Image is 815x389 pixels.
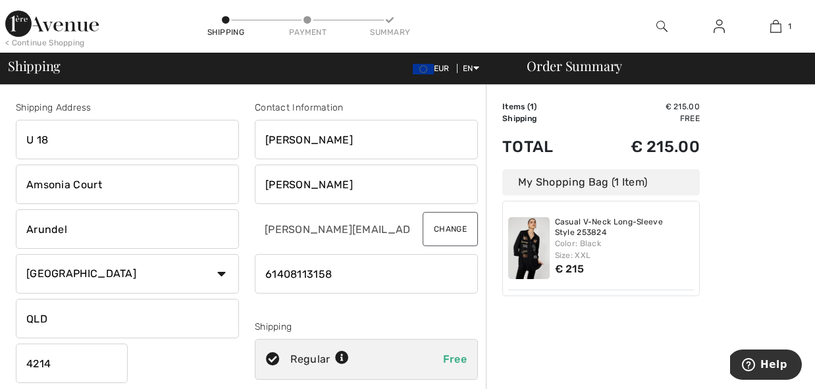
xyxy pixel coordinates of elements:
div: My Shopping Bag (1 Item) [502,169,700,195]
img: My Info [714,18,725,34]
a: Sign In [703,18,735,35]
div: Shipping [206,26,246,38]
input: State/Province [16,299,239,338]
td: € 215.00 [586,101,700,113]
input: Last name [255,165,478,204]
span: EUR [413,64,455,73]
td: € 215.00 [586,124,700,169]
img: My Bag [770,18,781,34]
span: € 215 [555,263,585,275]
span: Shipping [8,59,61,72]
div: Regular [290,351,349,367]
input: Mobile [255,254,478,294]
input: Address line 2 [16,165,239,204]
td: Items ( ) [502,101,586,113]
td: Free [586,113,700,124]
img: 1ère Avenue [5,11,99,37]
span: Free [443,353,467,365]
a: Casual V-Neck Long-Sleeve Style 253824 [555,217,695,238]
input: E-mail [255,209,412,249]
td: Total [502,124,586,169]
input: Zip/Postal Code [16,344,128,383]
td: Shipping [502,113,586,124]
div: Payment [288,26,328,38]
input: Address line 1 [16,120,239,159]
div: Summary [370,26,409,38]
div: Color: Black Size: XXL [555,238,695,261]
div: Contact Information [255,101,478,115]
input: City [16,209,239,249]
button: Change [423,212,478,246]
input: First name [255,120,478,159]
div: Shipping Address [16,101,239,115]
span: EN [463,64,479,73]
a: 1 [748,18,804,34]
iframe: Opens a widget where you can find more information [730,350,802,382]
span: 1 [788,20,791,32]
div: Order Summary [511,59,807,72]
img: search the website [656,18,668,34]
div: < Continue Shopping [5,37,85,49]
span: 1 [530,102,534,111]
img: Euro [413,64,434,74]
div: Shipping [255,320,478,334]
img: Casual V-Neck Long-Sleeve Style 253824 [508,217,550,279]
